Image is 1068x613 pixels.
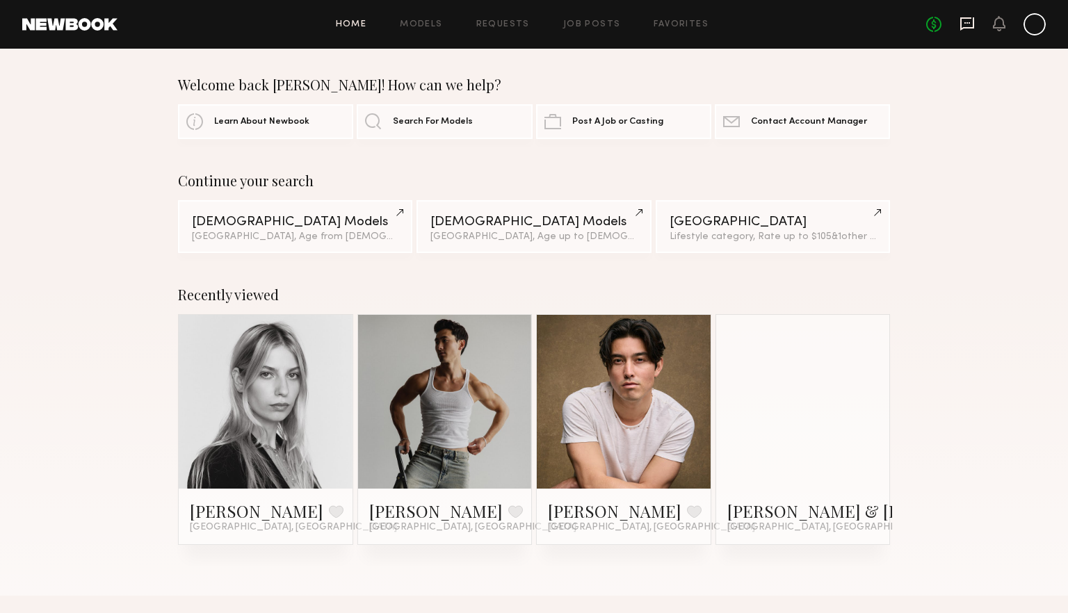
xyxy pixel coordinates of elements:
span: [GEOGRAPHIC_DATA], [GEOGRAPHIC_DATA] [369,522,576,533]
a: Search For Models [357,104,532,139]
div: [GEOGRAPHIC_DATA], Age up to [DEMOGRAPHIC_DATA]. [430,232,637,242]
span: Search For Models [393,117,473,126]
span: Learn About Newbook [214,117,309,126]
div: [DEMOGRAPHIC_DATA] Models [430,215,637,229]
div: Recently viewed [178,286,890,303]
div: [DEMOGRAPHIC_DATA] Models [192,215,398,229]
span: Contact Account Manager [751,117,867,126]
div: Welcome back [PERSON_NAME]! How can we help? [178,76,890,93]
a: [PERSON_NAME] [548,500,681,522]
span: [GEOGRAPHIC_DATA], [GEOGRAPHIC_DATA] [190,522,397,533]
a: [GEOGRAPHIC_DATA]Lifestyle category, Rate up to $105&1other filter [656,200,890,253]
a: Favorites [654,20,709,29]
a: Models [400,20,442,29]
a: [PERSON_NAME] & [PERSON_NAME] [727,500,1017,522]
div: [GEOGRAPHIC_DATA] [670,215,876,229]
a: [DEMOGRAPHIC_DATA] Models[GEOGRAPHIC_DATA], Age up to [DEMOGRAPHIC_DATA]. [416,200,651,253]
a: [PERSON_NAME] [190,500,323,522]
span: & 1 other filter [832,232,891,241]
div: [GEOGRAPHIC_DATA], Age from [DEMOGRAPHIC_DATA]. [192,232,398,242]
a: Home [336,20,367,29]
div: Continue your search [178,172,890,189]
a: [PERSON_NAME] [369,500,503,522]
a: Requests [476,20,530,29]
a: Contact Account Manager [715,104,890,139]
a: [DEMOGRAPHIC_DATA] Models[GEOGRAPHIC_DATA], Age from [DEMOGRAPHIC_DATA]. [178,200,412,253]
div: Lifestyle category, Rate up to $105 [670,232,876,242]
span: [GEOGRAPHIC_DATA], [GEOGRAPHIC_DATA] [548,522,755,533]
a: Post A Job or Casting [536,104,711,139]
span: Post A Job or Casting [572,117,663,126]
a: Job Posts [563,20,621,29]
span: [GEOGRAPHIC_DATA], [GEOGRAPHIC_DATA] [727,522,934,533]
a: Learn About Newbook [178,104,353,139]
